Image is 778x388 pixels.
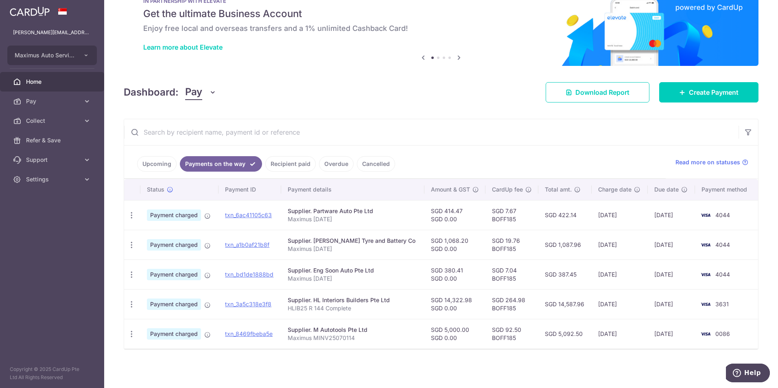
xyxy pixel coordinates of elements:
td: SGD 19.76 BOFF185 [485,230,538,259]
span: Download Report [575,87,629,97]
span: Help [18,6,35,13]
a: Overdue [319,156,354,172]
td: [DATE] [592,230,648,259]
th: Payment details [281,179,424,200]
a: txn_3a5c318e3f8 [225,301,271,307]
span: 4044 [715,241,730,248]
a: Create Payment [659,82,758,102]
span: Support [26,156,80,164]
span: Read more on statuses [675,158,740,166]
p: Maximus [DATE] [288,275,418,283]
span: 0086 [715,330,730,337]
td: [DATE] [592,319,648,349]
a: Recipient paid [265,156,316,172]
div: Supplier. HL Interiors Builders Pte Ltd [288,296,418,304]
a: Payments on the way [180,156,262,172]
a: Upcoming [137,156,177,172]
td: SGD 1,087.96 [538,230,592,259]
th: Payment ID [219,179,281,200]
img: Bank Card [697,299,714,309]
td: SGD 7.04 BOFF185 [485,259,538,289]
span: Pay [26,97,80,105]
p: [PERSON_NAME][EMAIL_ADDRESS][DOMAIN_NAME] [13,28,91,37]
span: Pay [185,85,202,100]
iframe: Opens a widget where you can find more information [726,364,770,384]
img: Bank Card [697,210,714,220]
span: Payment charged [147,269,201,280]
a: txn_8469fbeba5e [225,330,273,337]
td: [DATE] [648,319,695,349]
a: Cancelled [357,156,395,172]
img: Bank Card [697,329,714,339]
span: Collect [26,117,80,125]
span: Settings [26,175,80,183]
td: [DATE] [648,289,695,319]
td: SGD 7.67 BOFF185 [485,200,538,230]
a: Learn more about Elevate [143,43,223,51]
span: Payment charged [147,209,201,221]
img: CardUp [10,7,50,16]
td: SGD 14,322.98 SGD 0.00 [424,289,485,319]
span: Maximus Auto Services Pte Ltd [15,51,75,59]
img: Bank Card [697,270,714,279]
span: Status [147,185,164,194]
img: Bank Card [697,240,714,250]
td: SGD 5,092.50 [538,319,592,349]
span: Payment charged [147,239,201,251]
td: SGD 5,000.00 SGD 0.00 [424,319,485,349]
button: Maximus Auto Services Pte Ltd [7,46,97,65]
a: txn_6ac41105c63 [225,211,272,218]
button: Pay [185,85,216,100]
td: [DATE] [592,259,648,289]
td: SGD 264.98 BOFF185 [485,289,538,319]
a: Read more on statuses [675,158,748,166]
p: Maximus [DATE] [288,215,418,223]
p: Maximus [DATE] [288,245,418,253]
a: txn_a1b0af21b8f [225,241,269,248]
span: Payment charged [147,299,201,310]
td: SGD 414.47 SGD 0.00 [424,200,485,230]
td: [DATE] [648,200,695,230]
td: [DATE] [648,230,695,259]
td: SGD 92.50 BOFF185 [485,319,538,349]
span: 4044 [715,211,730,218]
span: Due date [654,185,679,194]
a: Download Report [546,82,649,102]
a: txn_bd1de1888bd [225,271,273,278]
td: SGD 380.41 SGD 0.00 [424,259,485,289]
span: 3631 [715,301,729,307]
td: [DATE] [592,200,648,230]
div: Supplier. Eng Soon Auto Pte Ltd [288,266,418,275]
td: SGD 387.45 [538,259,592,289]
td: [DATE] [592,289,648,319]
span: Total amt. [545,185,572,194]
h6: Enjoy free local and overseas transfers and a 1% unlimited Cashback Card! [143,24,739,33]
span: Charge date [598,185,632,194]
span: Refer & Save [26,136,80,144]
span: Amount & GST [431,185,470,194]
span: Create Payment [689,87,739,97]
p: Maximus MINV25070114 [288,334,418,342]
span: CardUp fee [492,185,523,194]
span: 4044 [715,271,730,278]
p: HLIB25 R 144 Complete [288,304,418,312]
td: SGD 1,068.20 SGD 0.00 [424,230,485,259]
td: SGD 14,587.96 [538,289,592,319]
td: [DATE] [648,259,695,289]
div: Supplier. M Autotools Pte Ltd [288,326,418,334]
div: Supplier. Partware Auto Pte Ltd [288,207,418,215]
th: Payment method [695,179,758,200]
input: Search by recipient name, payment id or reference [124,119,739,145]
span: Payment charged [147,328,201,340]
div: Supplier. [PERSON_NAME] Tyre and Battery Co [288,237,418,245]
h4: Dashboard: [124,85,179,100]
h5: Get the ultimate Business Account [143,7,739,20]
span: Home [26,78,80,86]
td: SGD 422.14 [538,200,592,230]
